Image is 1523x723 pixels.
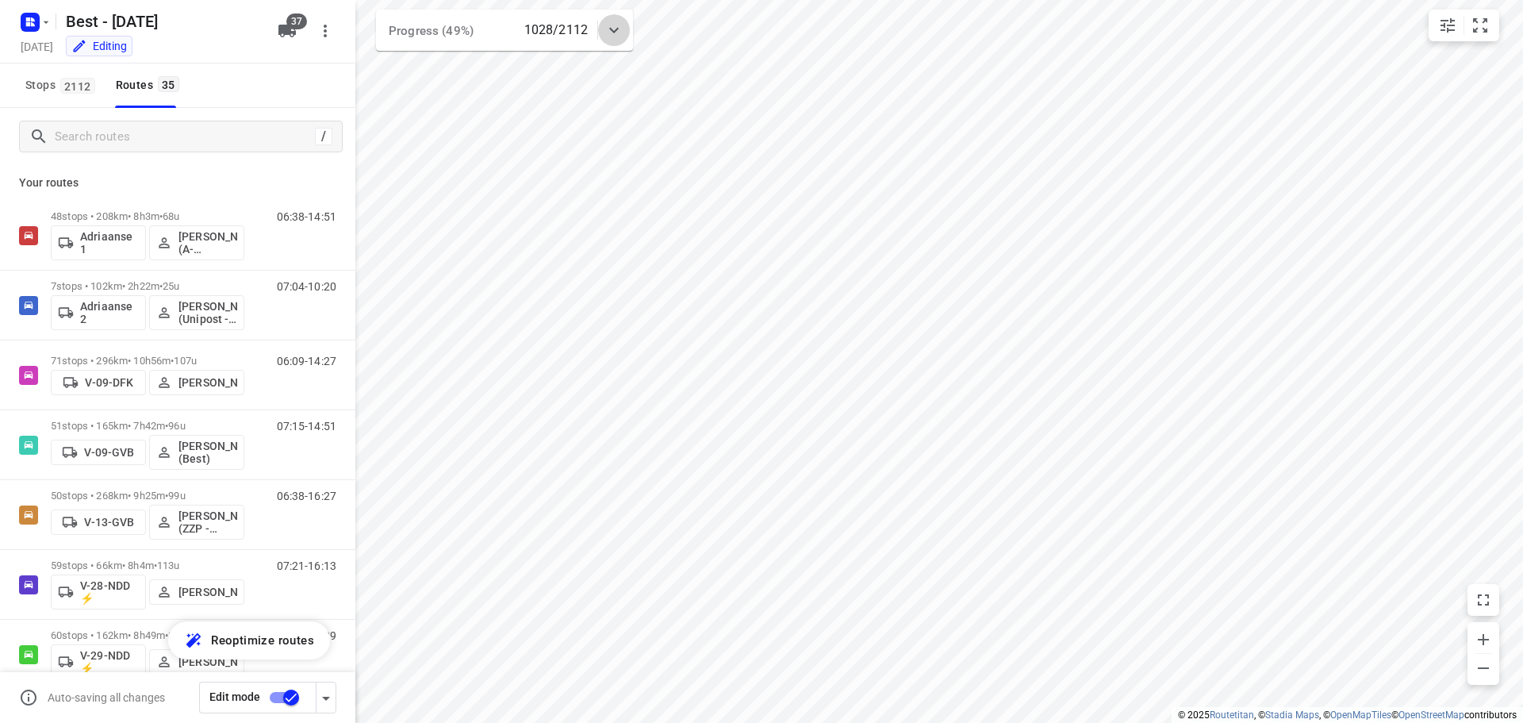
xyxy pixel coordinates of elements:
a: Stadia Maps [1265,710,1319,721]
span: Reoptimize routes [211,630,314,651]
button: [PERSON_NAME] (Unipost - Best - ZZP) [149,295,244,330]
input: Search routes [55,125,315,149]
span: 2112 [60,78,95,94]
p: V-29-NDD ⚡ [80,649,139,675]
p: V-09-GVB [84,446,134,459]
p: 59 stops • 66km • 8h4m [51,560,244,571]
span: • [154,560,157,571]
p: Adriaanse 2 [80,300,139,325]
p: 7 stops • 102km • 2h22m [51,280,244,292]
span: 68u [163,210,179,222]
a: OpenStreetMap [1398,710,1464,721]
button: V-13-GVB [51,510,146,535]
span: 99u [168,490,185,502]
p: Your routes [19,175,336,191]
div: You are currently in edit mode. [71,38,127,54]
p: 07:21-16:13 [277,560,336,572]
p: 1028/2112 [524,21,588,40]
span: 100u [168,629,191,641]
button: V-28-NDD ⚡ [51,575,146,610]
p: 51 stops • 165km • 7h42m [51,420,244,432]
span: 96u [168,420,185,432]
p: 48 stops • 208km • 8h3m [51,210,244,222]
span: 107u [174,355,197,367]
span: 37 [286,13,307,29]
span: 113u [157,560,180,571]
a: Routetitan [1210,710,1254,721]
p: 71 stops • 296km • 10h56m [51,355,244,367]
p: [PERSON_NAME] [178,586,237,598]
p: 07:15-14:51 [277,420,336,433]
p: V-28-NDD ⚡ [80,579,139,605]
h5: Rename [59,9,265,34]
button: Fit zoom [1464,10,1496,41]
h5: Project date [14,37,59,56]
span: • [159,210,163,222]
span: • [159,280,163,292]
span: Progress (49%) [389,24,474,38]
div: small contained button group [1429,10,1499,41]
p: 06:09-14:27 [277,355,336,367]
div: / [315,128,332,145]
p: V-09-DFK [85,376,133,389]
div: Driver app settings [316,687,336,707]
p: [PERSON_NAME] (ZZP - Best) [178,510,237,535]
div: Routes [116,75,184,95]
button: Map settings [1432,10,1464,41]
button: 37 [271,15,303,47]
button: V-09-GVB [51,440,146,465]
li: © 2025 , © , © © contributors [1178,710,1517,721]
p: V-13-GVB [84,516,134,529]
p: 06:38-14:51 [277,210,336,223]
p: [PERSON_NAME] [178,376,237,389]
p: 06:38-16:27 [277,490,336,502]
div: Progress (49%)1028/2112 [376,10,633,51]
span: • [165,490,168,502]
p: [PERSON_NAME] (A-flexibleservice - Best - ZZP) [178,230,237,256]
p: Adriaanse 1 [80,230,139,256]
span: 35 [158,76,179,92]
button: V-29-NDD ⚡ [51,644,146,679]
span: • [165,629,168,641]
span: Stops [25,75,100,95]
button: [PERSON_NAME] (A-flexibleservice - Best - ZZP) [149,225,244,260]
button: [PERSON_NAME] [149,579,244,605]
span: • [165,420,168,432]
p: [PERSON_NAME] [178,656,237,668]
p: [PERSON_NAME] (Best) [178,440,237,465]
button: V-09-DFK [51,370,146,395]
button: [PERSON_NAME] [149,370,244,395]
button: Adriaanse 2 [51,295,146,330]
a: OpenMapTiles [1330,710,1391,721]
p: [PERSON_NAME] (Unipost - Best - ZZP) [178,300,237,325]
button: [PERSON_NAME] (Best) [149,435,244,470]
span: • [171,355,174,367]
button: [PERSON_NAME] [149,649,244,675]
button: [PERSON_NAME] (ZZP - Best) [149,505,244,540]
button: Reoptimize routes [168,621,330,660]
p: 50 stops • 268km • 9h25m [51,490,244,502]
span: 25u [163,280,179,292]
p: 60 stops • 162km • 8h49m [51,629,244,641]
button: Adriaanse 1 [51,225,146,260]
span: Edit mode [209,690,260,703]
p: 07:04-10:20 [277,280,336,293]
p: Auto-saving all changes [48,691,165,704]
